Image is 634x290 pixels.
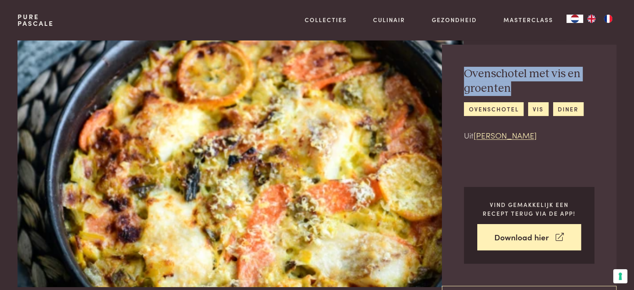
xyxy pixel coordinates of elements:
a: diner [553,102,584,116]
a: PurePascale [18,13,54,27]
button: Uw voorkeuren voor toestemming voor trackingtechnologieën [613,269,627,283]
a: vis [528,102,549,116]
div: Language [566,15,583,23]
ul: Language list [583,15,616,23]
aside: Language selected: Nederlands [566,15,616,23]
a: EN [583,15,600,23]
a: [PERSON_NAME] [474,129,537,141]
p: Uit [464,129,594,141]
a: Culinair [373,15,405,24]
a: Gezondheid [432,15,477,24]
a: Download hier [477,224,581,250]
a: Masterclass [504,15,553,24]
p: Vind gemakkelijk een recept terug via de app! [477,200,581,217]
a: FR [600,15,616,23]
a: Collecties [305,15,347,24]
a: ovenschotel [464,102,524,116]
a: NL [566,15,583,23]
h2: Ovenschotel met vis en groenten [464,67,594,96]
img: Ovenschotel met vis en groenten [18,19,463,287]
